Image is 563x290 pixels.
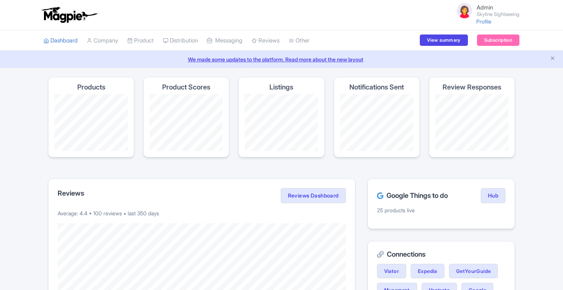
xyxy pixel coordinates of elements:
h4: Review Responses [443,83,501,91]
p: 25 products live [377,206,505,214]
a: Distribution [163,30,198,51]
a: Viator [377,264,406,278]
a: Expedia [411,264,444,278]
a: Messaging [207,30,242,51]
img: logo-ab69f6fb50320c5b225c76a69d11143b.png [40,6,99,23]
small: Skyline Sightseeing [477,12,519,17]
h2: Connections [377,251,505,258]
h4: Listings [269,83,293,91]
h4: Products [77,83,105,91]
a: GetYourGuide [449,264,498,278]
h4: Product Scores [162,83,210,91]
a: We made some updates to the platform. Read more about the new layout [5,55,558,63]
a: Dashboard [44,30,78,51]
a: Product [127,30,154,51]
a: Company [87,30,118,51]
a: View summary [420,34,468,46]
img: avatar_key_member-9c1dde93af8b07d7383eb8b5fb890c87.png [455,2,474,20]
p: Average: 4.4 • 100 reviews • last 350 days [58,209,346,217]
a: Hub [481,188,505,203]
a: Admin Skyline Sightseeing [451,2,519,20]
span: Admin [477,4,493,11]
a: Subscription [477,34,519,46]
a: Other [289,30,310,51]
h2: Reviews [58,190,84,197]
h4: Notifications Sent [349,83,404,91]
a: Reviews [252,30,280,51]
button: Close announcement [550,55,555,63]
a: Profile [476,18,491,25]
a: Reviews Dashboard [281,188,346,203]
h2: Google Things to do [377,192,448,199]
